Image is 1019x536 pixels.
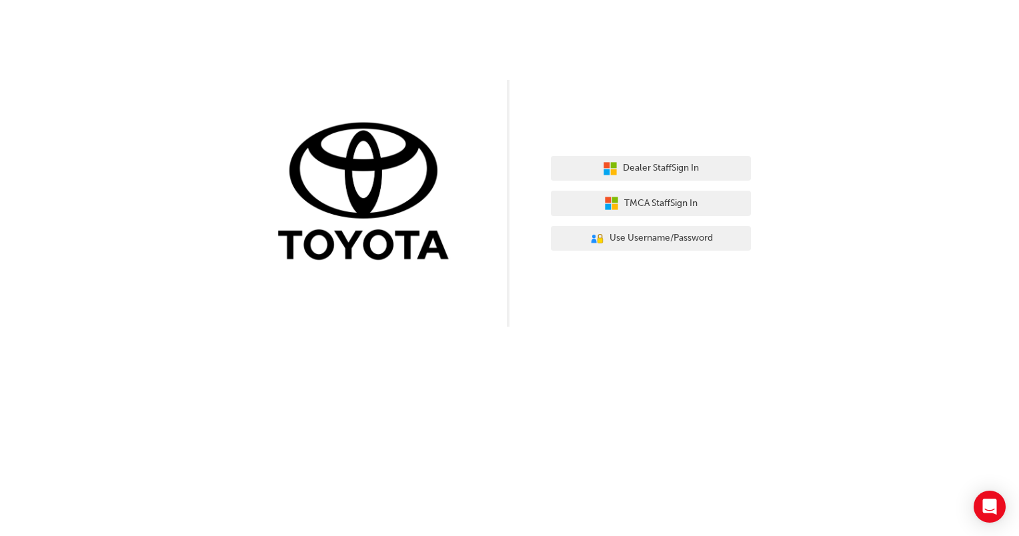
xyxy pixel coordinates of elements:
[610,231,713,246] span: Use Username/Password
[551,156,751,181] button: Dealer StaffSign In
[623,161,699,176] span: Dealer Staff Sign In
[974,491,1006,523] div: Open Intercom Messenger
[624,196,698,211] span: TMCA Staff Sign In
[551,191,751,216] button: TMCA StaffSign In
[268,119,468,267] img: Trak
[551,226,751,251] button: Use Username/Password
